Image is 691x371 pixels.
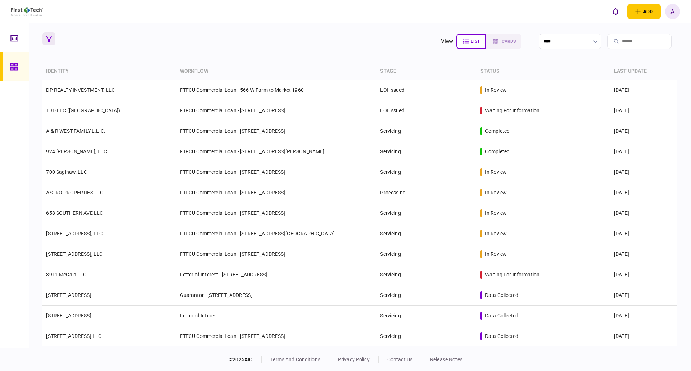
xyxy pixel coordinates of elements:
[176,203,377,223] td: FTFCU Commercial Loan - [STREET_ADDRESS]
[46,272,86,277] a: 3911 McCain LLC
[610,141,677,162] td: [DATE]
[376,223,477,244] td: Servicing
[270,357,320,362] a: terms and conditions
[46,292,91,298] a: [STREET_ADDRESS]
[376,121,477,141] td: Servicing
[610,326,677,347] td: [DATE]
[46,251,103,257] a: [STREET_ADDRESS], LLC
[485,230,507,237] div: in review
[486,34,521,49] button: cards
[176,121,377,141] td: FTFCU Commercial Loan - [STREET_ADDRESS]
[485,107,539,114] div: waiting for information
[376,306,477,326] td: Servicing
[430,357,462,362] a: release notes
[485,148,510,155] div: completed
[46,313,91,318] a: [STREET_ADDRESS]
[176,264,377,285] td: Letter of Interest - [STREET_ADDRESS]
[441,37,453,46] div: view
[610,264,677,285] td: [DATE]
[46,210,103,216] a: 658 SOUTHERN AVE LLC
[610,182,677,203] td: [DATE]
[477,63,610,80] th: status
[46,231,103,236] a: [STREET_ADDRESS], LLC
[46,169,87,175] a: 700 Saginaw, LLC
[665,4,680,19] button: A
[610,244,677,264] td: [DATE]
[485,189,507,196] div: in review
[46,149,107,154] a: 924 [PERSON_NAME], LLC
[456,34,486,49] button: list
[485,312,518,319] div: data collected
[46,190,103,195] a: ASTRO PROPERTIES LLC
[471,39,480,44] span: list
[176,244,377,264] td: FTFCU Commercial Loan - [STREET_ADDRESS]
[176,141,377,162] td: FTFCU Commercial Loan - [STREET_ADDRESS][PERSON_NAME]
[229,356,262,363] div: © 2025 AIO
[376,182,477,203] td: Processing
[376,80,477,100] td: LOI Issued
[176,182,377,203] td: FTFCU Commercial Loan - [STREET_ADDRESS]
[11,7,43,16] img: client company logo
[376,162,477,182] td: Servicing
[610,306,677,326] td: [DATE]
[42,63,176,80] th: identity
[485,291,518,299] div: data collected
[176,80,377,100] td: FTFCU Commercial Loan - 566 W Farm to Market 1960
[610,63,677,80] th: last update
[610,223,677,244] td: [DATE]
[376,244,477,264] td: Servicing
[610,100,677,121] td: [DATE]
[610,285,677,306] td: [DATE]
[608,4,623,19] button: open notifications list
[627,4,661,19] button: open adding identity options
[176,223,377,244] td: FTFCU Commercial Loan - [STREET_ADDRESS][GEOGRAPHIC_DATA]
[376,285,477,306] td: Servicing
[485,168,507,176] div: in review
[176,100,377,121] td: FTFCU Commercial Loan - [STREET_ADDRESS]
[46,108,120,113] a: TBD LLC ([GEOGRAPHIC_DATA])
[502,39,516,44] span: cards
[485,209,507,217] div: in review
[176,306,377,326] td: Letter of Interest
[376,141,477,162] td: Servicing
[485,86,507,94] div: in review
[176,285,377,306] td: Guarantor - [STREET_ADDRESS]
[485,250,507,258] div: in review
[376,264,477,285] td: Servicing
[176,326,377,347] td: FTFCU Commercial Loan - [STREET_ADDRESS]
[338,357,370,362] a: privacy policy
[376,326,477,347] td: Servicing
[376,203,477,223] td: Servicing
[485,332,518,340] div: data collected
[485,271,539,278] div: waiting for information
[485,127,510,135] div: completed
[610,121,677,141] td: [DATE]
[610,162,677,182] td: [DATE]
[176,162,377,182] td: FTFCU Commercial Loan - [STREET_ADDRESS]
[46,87,115,93] a: DP REALTY INVESTMENT, LLC
[176,63,377,80] th: workflow
[387,357,412,362] a: contact us
[610,80,677,100] td: [DATE]
[46,128,105,134] a: A & R WEST FAMILY L.L.C.
[376,63,477,80] th: stage
[46,333,101,339] a: [STREET_ADDRESS] LLC
[610,203,677,223] td: [DATE]
[376,100,477,121] td: LOI Issued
